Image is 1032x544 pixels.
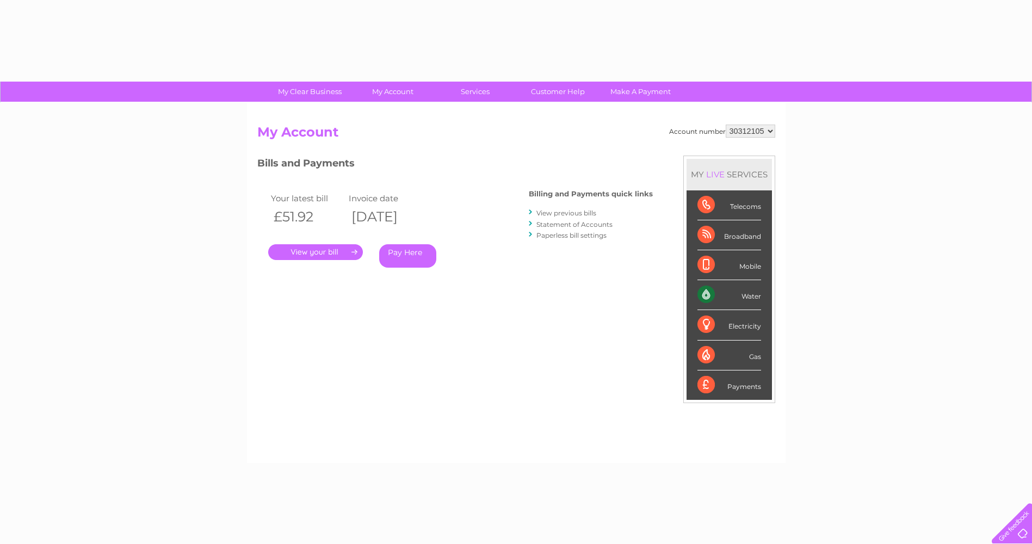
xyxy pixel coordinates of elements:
[697,220,761,250] div: Broadband
[346,191,424,206] td: Invoice date
[513,82,603,102] a: Customer Help
[268,244,363,260] a: .
[257,125,775,145] h2: My Account
[697,250,761,280] div: Mobile
[687,159,772,190] div: MY SERVICES
[697,280,761,310] div: Water
[268,206,347,228] th: £51.92
[430,82,520,102] a: Services
[697,190,761,220] div: Telecoms
[346,206,424,228] th: [DATE]
[529,190,653,198] h4: Billing and Payments quick links
[536,220,613,228] a: Statement of Accounts
[536,209,596,217] a: View previous bills
[697,370,761,400] div: Payments
[265,82,355,102] a: My Clear Business
[268,191,347,206] td: Your latest bill
[697,341,761,370] div: Gas
[348,82,437,102] a: My Account
[669,125,775,138] div: Account number
[596,82,685,102] a: Make A Payment
[697,310,761,340] div: Electricity
[536,231,607,239] a: Paperless bill settings
[257,156,653,175] h3: Bills and Payments
[379,244,436,268] a: Pay Here
[704,169,727,180] div: LIVE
